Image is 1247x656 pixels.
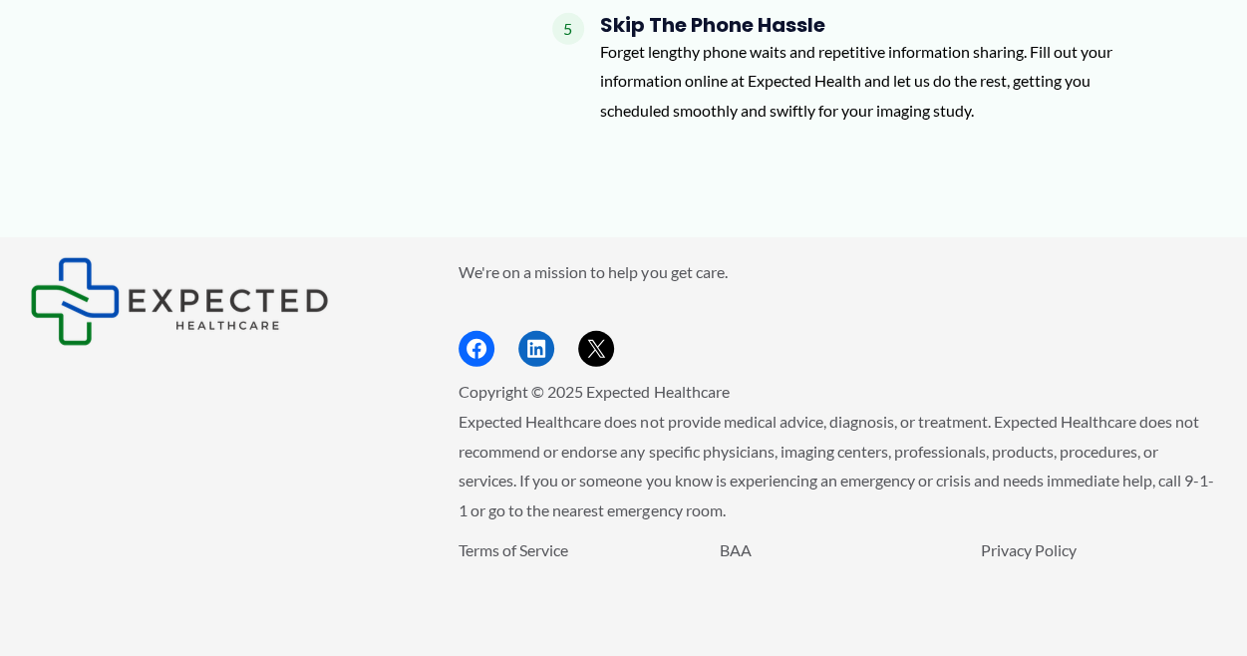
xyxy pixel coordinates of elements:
aside: Footer Widget 1 [30,257,409,346]
a: Privacy Policy [980,540,1076,559]
aside: Footer Widget 3 [459,535,1217,610]
span: Copyright © 2025 Expected Healthcare [459,382,729,401]
p: Forget lengthy phone waits and repetitive information sharing. Fill out your information online a... [600,37,1158,126]
img: Expected Healthcare Logo - side, dark font, small [30,257,329,346]
h4: Skip the Phone Hassle [600,13,1158,37]
a: Terms of Service [459,540,568,559]
p: We're on a mission to help you get care. [459,257,1217,287]
span: Expected Healthcare does not provide medical advice, diagnosis, or treatment. Expected Healthcare... [459,412,1213,519]
aside: Footer Widget 2 [459,257,1217,368]
a: BAA [720,540,752,559]
span: 5 [552,13,584,45]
